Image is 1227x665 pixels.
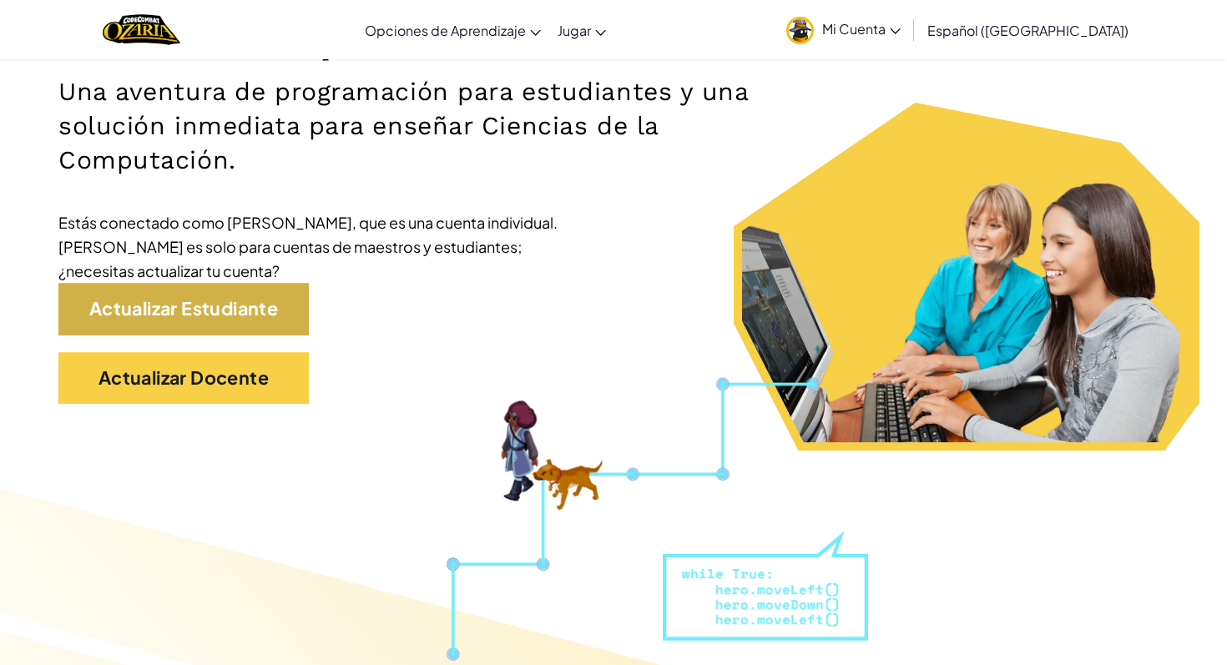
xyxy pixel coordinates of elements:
span: Opciones de Aprendizaje [365,22,526,39]
span: Mi Cuenta [822,20,901,38]
a: Actualizar Docente [58,352,309,404]
a: Mi Cuenta [778,3,909,56]
span: Jugar [558,22,591,39]
a: Jugar [549,8,614,53]
span: Español ([GEOGRAPHIC_DATA]) [927,22,1129,39]
img: Home [103,13,180,47]
a: Español ([GEOGRAPHIC_DATA]) [919,8,1137,53]
img: avatar [786,17,814,44]
a: Opciones de Aprendizaje [356,8,549,53]
h2: Una aventura de programación para estudiantes y una solución inmediata para enseñar Ciencias de l... [58,75,802,178]
a: Actualizar Estudiante [58,283,309,335]
a: Ozaria by CodeCombat logo [103,13,180,47]
div: Estás conectado como [PERSON_NAME], que es una cuenta individual. [PERSON_NAME] es solo para cuen... [58,210,559,283]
